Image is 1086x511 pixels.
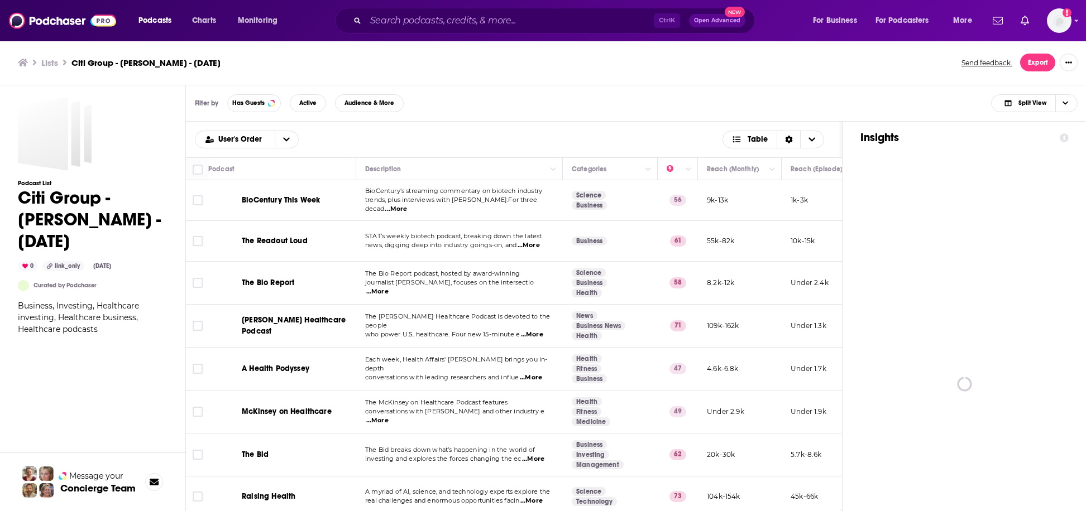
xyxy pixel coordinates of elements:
[669,195,686,206] p: 56
[748,136,768,143] span: Table
[520,373,542,382] span: ...More
[193,236,203,246] span: Toggle select row
[791,364,826,373] p: Under 1.7k
[791,491,818,501] p: 45k-66k
[9,10,116,31] img: Podchaser - Follow, Share and Rate Podcasts
[365,330,520,338] span: who power U.S. healthcare. Four new 15-minute e
[572,407,601,416] a: Fitness
[242,195,320,205] span: BioCentury This Week
[991,94,1078,112] button: Choose View
[707,407,744,416] p: Under 2.9k
[547,162,560,176] button: Column Actions
[725,7,745,17] span: New
[791,450,822,459] p: 5.7k-8.6k
[1020,54,1055,71] button: Export
[242,491,295,501] span: Raising Health
[195,131,299,148] h2: Choose List sort
[669,449,686,460] p: 62
[346,8,766,33] div: Search podcasts, credits, & more...
[572,321,625,330] a: Business News
[707,236,734,245] p: 55k-82k
[195,99,218,107] h3: Filter by
[669,277,686,288] p: 58
[185,12,223,30] a: Charts
[805,12,871,30] button: open menu
[572,191,606,200] a: Science
[365,455,521,462] span: investing and explores the forces changing the ec
[572,450,609,459] a: Investing
[572,237,607,245] a: Business
[654,13,680,28] span: Ctrl K
[242,278,294,287] span: The Bio Report
[335,94,404,112] button: Audience & More
[860,131,1051,144] h1: Insights
[670,235,686,247] p: 61
[521,330,543,339] span: ...More
[572,311,597,320] a: News
[193,195,203,205] span: Toggle select row
[707,364,739,373] p: 4.6k-6.8k
[572,374,607,383] a: Business
[707,278,734,287] p: 8.2k-12k
[366,12,654,30] input: Search podcasts, credits, & more...
[1047,8,1071,33] button: Show profile menu
[777,131,800,148] div: Sort Direction
[1047,8,1071,33] span: Logged in as susannahgullette
[365,278,534,286] span: journalist [PERSON_NAME], focuses on the intersectio
[290,94,326,112] button: Active
[365,398,508,406] span: The McKinsey on Healthcare Podcast features
[572,162,606,176] div: Categories
[1016,11,1034,30] a: Show notifications dropdown
[953,13,972,28] span: More
[18,301,139,334] span: Business, Investing, Healthcare investing, Healthcare business, Healthcare podcasts
[791,162,843,176] div: Reach (Episode)
[208,162,235,176] div: Podcast
[232,100,265,106] span: Has Guests
[572,417,610,426] a: Medicine
[689,14,745,27] button: Open AdvancedNew
[18,180,168,187] h3: Podcast List
[192,13,216,28] span: Charts
[572,460,624,469] a: Management
[669,406,686,417] p: 49
[39,483,54,498] img: Barbara Profile
[669,363,686,374] p: 47
[766,162,779,176] button: Column Actions
[366,287,389,296] span: ...More
[227,94,281,112] button: Has Guests
[193,407,203,417] span: Toggle select row
[876,13,929,28] span: For Podcasters
[572,487,606,496] a: Science
[34,282,97,289] a: Curated by Podchaser
[522,455,544,464] span: ...More
[682,162,695,176] button: Column Actions
[18,187,168,252] h1: Citi Group - [PERSON_NAME] - [DATE]
[22,483,37,498] img: Jon Profile
[242,491,295,502] a: Raising Health
[18,97,92,171] a: Citi Group - Geoff Meacham - Oct. 8, 2025
[131,12,186,30] button: open menu
[18,261,38,271] div: 0
[242,315,346,336] span: [PERSON_NAME] Healthcare Podcast
[813,13,857,28] span: For Business
[667,162,682,176] div: Power Score
[365,496,519,504] span: real challenges and enormous opportunities facin
[22,466,37,481] img: Sydney Profile
[707,195,728,205] p: 9k-13k
[230,12,292,30] button: open menu
[868,12,945,30] button: open menu
[707,321,739,330] p: 109k-162k
[218,136,266,143] span: User's Order
[18,280,29,291] a: ConnectPod
[670,320,686,331] p: 71
[193,278,203,288] span: Toggle select row
[791,407,826,416] p: Under 1.9k
[365,355,547,372] span: Each week, Health Affairs' [PERSON_NAME] brings you in-depth
[365,488,550,495] span: A myriad of AI, science, and technology experts explore the
[42,261,84,271] div: link_only
[1060,54,1078,71] button: Show More Button
[572,268,606,277] a: Science
[242,315,352,337] a: [PERSON_NAME] Healthcare Podcast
